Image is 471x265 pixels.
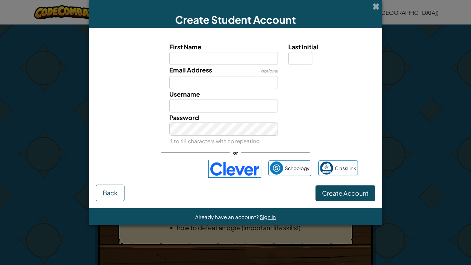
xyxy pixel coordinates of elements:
[320,161,333,175] img: classlink-logo-small.png
[322,189,369,197] span: Create Account
[285,163,310,173] span: Schoology
[230,148,241,158] span: or
[96,185,124,201] button: Back
[261,68,278,73] span: optional
[260,214,276,220] a: Sign in
[169,43,201,51] span: First Name
[169,66,212,74] span: Email Address
[335,163,356,173] span: ClassLink
[195,214,260,220] span: Already have an account?
[110,161,205,176] iframe: Sign in with Google Button
[208,160,261,178] img: clever-logo-blue.png
[175,13,296,26] span: Create Student Account
[288,43,318,51] span: Last Initial
[169,114,199,121] span: Password
[270,161,283,175] img: schoology.png
[103,189,118,197] span: Back
[169,90,200,98] span: Username
[169,138,260,144] small: 4 to 64 characters with no repeating
[315,185,375,201] button: Create Account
